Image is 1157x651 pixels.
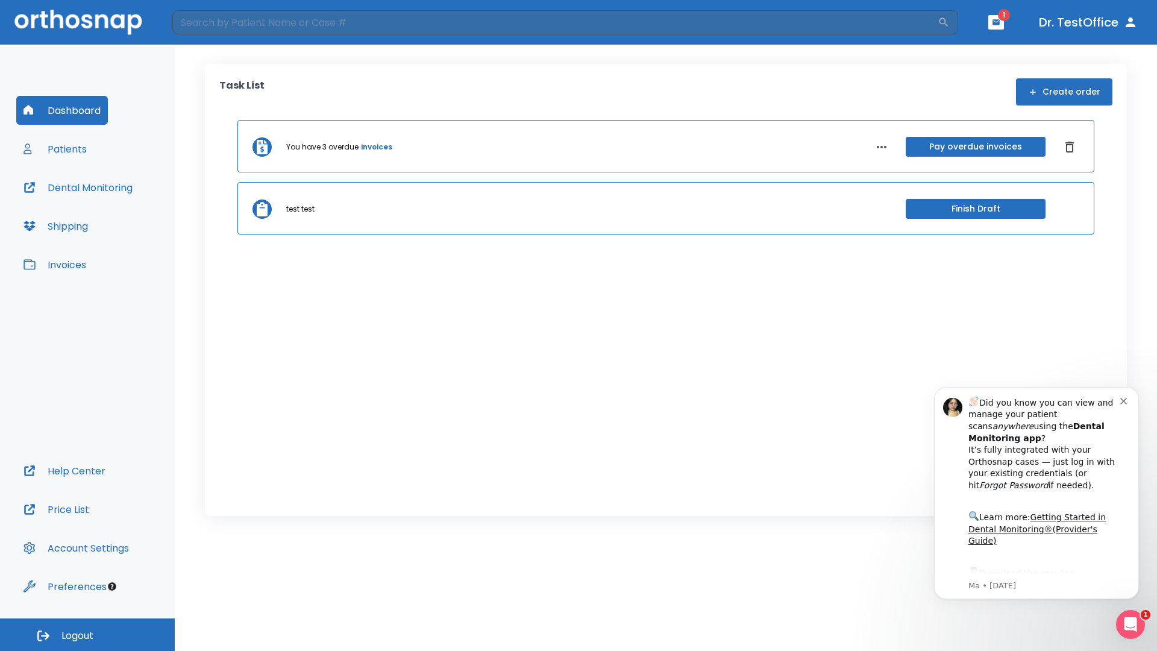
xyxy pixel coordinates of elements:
[16,96,108,125] button: Dashboard
[1116,610,1145,639] iframe: Intercom live chat
[172,10,938,34] input: Search by Patient Name or Case #
[16,533,136,562] button: Account Settings
[16,250,93,279] button: Invoices
[361,142,392,153] a: invoices
[916,369,1157,618] iframe: Intercom notifications message
[1016,78,1112,105] button: Create order
[1060,137,1079,157] button: Dismiss
[16,572,114,601] button: Preferences
[286,204,315,215] p: test test
[52,212,204,222] p: Message from Ma, sent 1w ago
[1141,610,1150,620] span: 1
[906,199,1046,219] button: Finish Draft
[16,134,94,163] button: Patients
[61,629,93,643] span: Logout
[52,197,204,258] div: Download the app: | ​ Let us know if you need help getting started!
[1034,11,1143,33] button: Dr. TestOffice
[906,137,1046,157] button: Pay overdue invoices
[204,26,214,36] button: Dismiss notification
[219,78,265,105] p: Task List
[16,456,113,485] button: Help Center
[286,142,359,153] p: You have 3 overdue
[107,581,118,592] div: Tooltip anchor
[14,10,142,34] img: Orthosnap
[16,173,140,202] button: Dental Monitoring
[16,212,95,241] button: Shipping
[998,9,1010,21] span: 1
[16,495,96,524] button: Price List
[52,200,160,221] a: App Store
